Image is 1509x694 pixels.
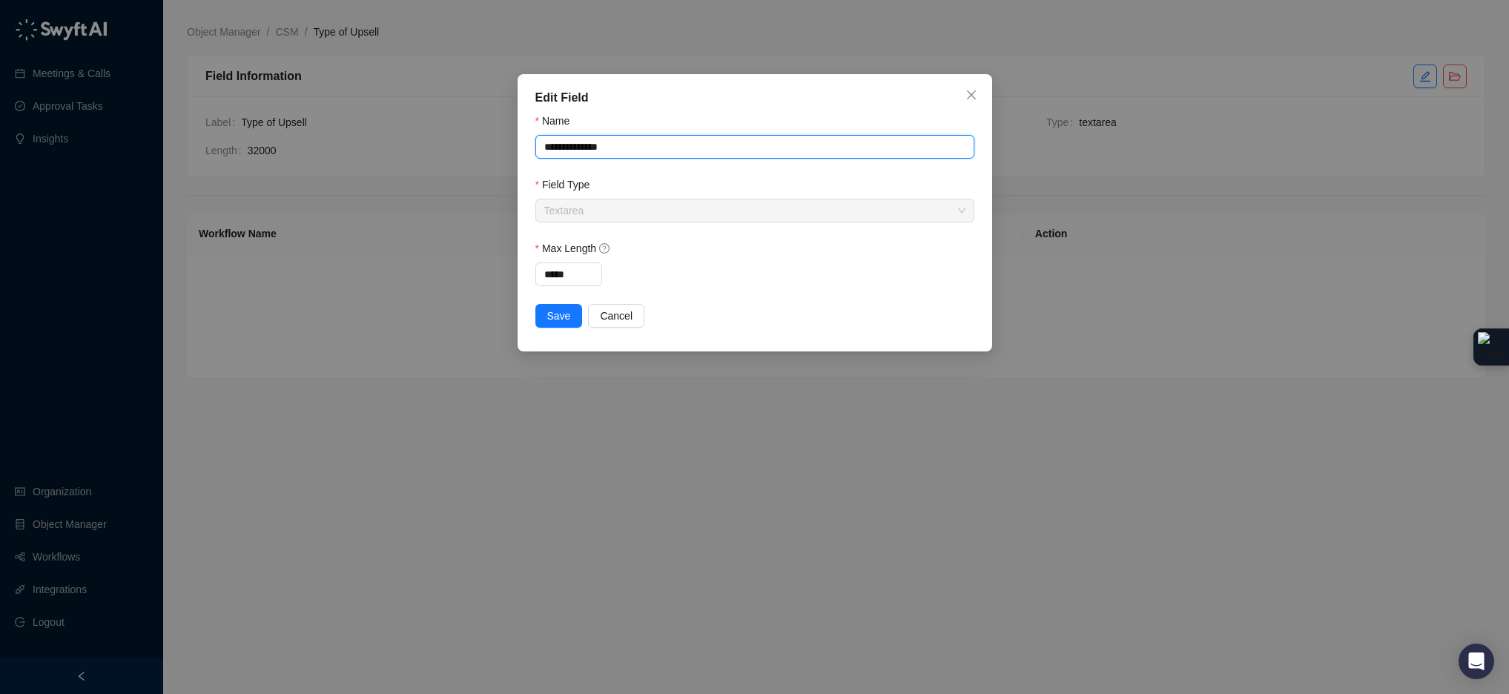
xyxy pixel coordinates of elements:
label: Name [535,113,581,129]
label: Max Length [535,240,621,257]
button: Cancel [588,304,644,328]
input: Max Length [536,263,601,285]
button: Close [960,83,983,107]
span: Cancel [600,308,633,324]
label: Field Type [535,176,601,193]
span: question-circle [599,243,610,254]
div: Open Intercom Messenger [1459,644,1494,679]
div: Edit Field [535,89,974,107]
img: Extension Icon [1478,332,1505,362]
input: Name [535,135,974,159]
span: Textarea [544,199,965,222]
button: Save [535,304,583,328]
span: close [965,89,977,101]
span: Save [547,308,571,324]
